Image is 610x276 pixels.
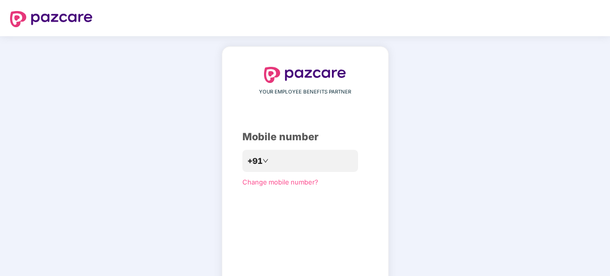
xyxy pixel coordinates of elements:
[242,178,318,186] a: Change mobile number?
[10,11,93,27] img: logo
[247,155,263,167] span: +91
[263,158,269,164] span: down
[242,129,368,145] div: Mobile number
[259,88,351,96] span: YOUR EMPLOYEE BENEFITS PARTNER
[264,67,346,83] img: logo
